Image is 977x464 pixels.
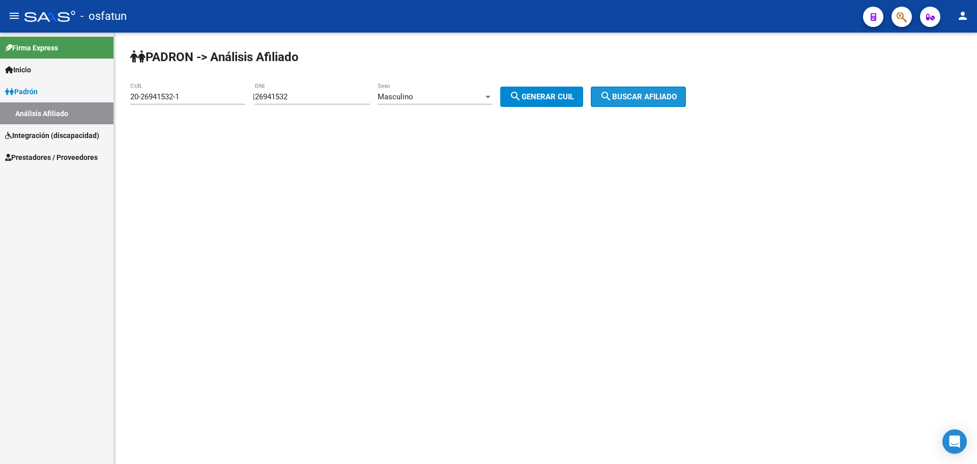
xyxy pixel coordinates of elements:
[8,10,20,22] mat-icon: menu
[130,50,299,64] strong: PADRON -> Análisis Afiliado
[5,152,98,163] span: Prestadores / Proveedores
[5,130,99,141] span: Integración (discapacidad)
[600,90,612,102] mat-icon: search
[591,87,686,107] button: Buscar afiliado
[5,86,38,97] span: Padrón
[600,92,677,101] span: Buscar afiliado
[957,10,969,22] mat-icon: person
[378,92,413,101] span: Masculino
[5,42,58,53] span: Firma Express
[500,87,583,107] button: Generar CUIL
[942,429,967,454] div: Open Intercom Messenger
[509,90,522,102] mat-icon: search
[80,5,127,28] span: - osfatun
[5,64,31,75] span: Inicio
[253,92,591,101] div: |
[509,92,574,101] span: Generar CUIL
